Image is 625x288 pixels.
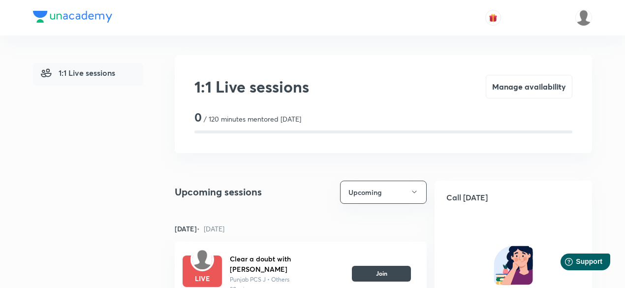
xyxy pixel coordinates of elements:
[194,75,309,98] h2: 1:1 Live sessions
[175,224,224,234] h6: [DATE]
[175,185,262,199] h4: Upcoming sessions
[489,13,498,22] img: avatar
[485,10,501,26] button: avatar
[352,266,411,282] button: Join
[183,273,222,284] h6: LIVE
[486,75,572,98] button: Manage availability
[537,250,614,277] iframe: Help widget launcher
[41,67,115,79] span: 1:1 Live sessions
[230,254,344,274] h6: Clear a doubt with [PERSON_NAME]
[192,250,212,269] img: default.png
[435,181,592,214] h5: Call [DATE]
[340,181,427,204] button: Upcoming
[204,114,301,124] p: / 120 minutes mentored [DATE]
[33,63,143,86] a: 1:1 Live sessions
[194,110,202,125] h3: 0
[33,11,112,25] a: Company Logo
[575,9,592,26] img: Shefali Garg
[494,246,533,285] img: no inactive learner
[230,275,344,284] p: Punjab PCS J • Others
[197,224,224,233] span: • [DATE]
[33,11,112,23] img: Company Logo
